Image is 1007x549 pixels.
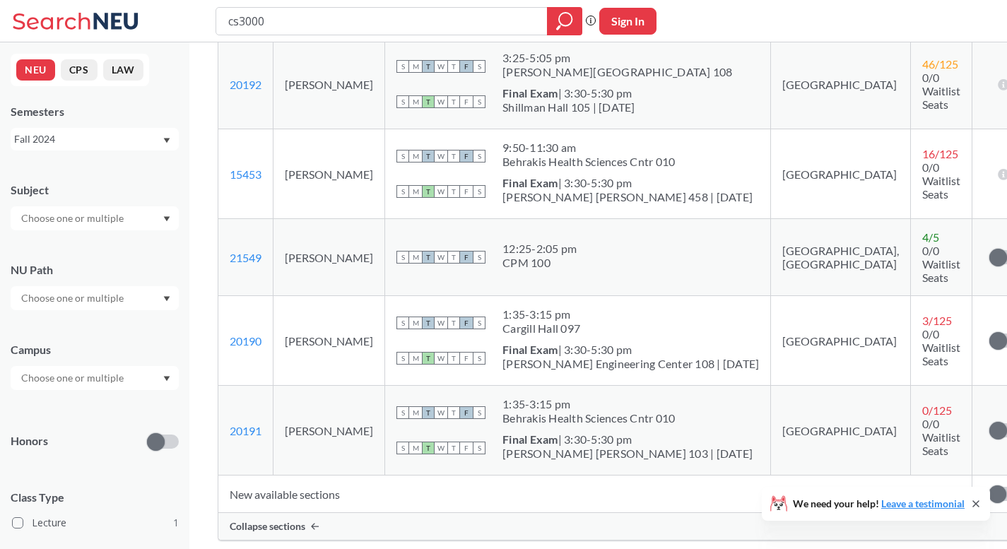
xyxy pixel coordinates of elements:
svg: magnifying glass [556,11,573,31]
span: T [422,352,435,365]
span: S [473,251,485,264]
svg: Dropdown arrow [163,376,170,382]
div: Semesters [11,104,179,119]
td: [PERSON_NAME] [273,296,385,386]
svg: Dropdown arrow [163,296,170,302]
span: T [422,185,435,198]
input: Class, professor, course number, "phrase" [227,9,537,33]
div: CPM 100 [502,256,577,270]
div: Behrakis Health Sciences Cntr 010 [502,411,675,425]
span: T [422,317,435,329]
td: [GEOGRAPHIC_DATA] [771,386,911,476]
a: Leave a testimonial [881,497,965,509]
span: 3 / 125 [922,314,952,327]
span: W [435,150,447,163]
div: Dropdown arrow [11,366,179,390]
button: LAW [103,59,143,81]
a: 20191 [230,424,261,437]
span: W [435,95,447,108]
td: [GEOGRAPHIC_DATA] [771,296,911,386]
p: Honors [11,433,48,449]
span: W [435,406,447,419]
span: T [447,60,460,73]
span: S [473,406,485,419]
span: T [447,442,460,454]
span: W [435,251,447,264]
span: T [422,150,435,163]
div: Fall 2024Dropdown arrow [11,128,179,150]
div: [PERSON_NAME][GEOGRAPHIC_DATA] 108 [502,65,733,79]
span: S [396,95,409,108]
span: M [409,251,422,264]
span: M [409,442,422,454]
div: 12:25 - 2:05 pm [502,242,577,256]
span: M [409,317,422,329]
span: 0/0 Waitlist Seats [922,327,960,367]
svg: Dropdown arrow [163,138,170,143]
span: 16 / 125 [922,147,958,160]
span: Collapse sections [230,520,305,533]
td: New available sections [218,476,972,513]
span: M [409,185,422,198]
span: W [435,352,447,365]
span: T [447,95,460,108]
span: S [396,150,409,163]
span: F [460,60,473,73]
div: Cargill Hall 097 [502,321,580,336]
td: [PERSON_NAME] [273,129,385,219]
td: [PERSON_NAME] [273,40,385,129]
span: T [447,317,460,329]
span: M [409,352,422,365]
div: 9:50 - 11:30 am [502,141,675,155]
span: S [473,317,485,329]
span: T [422,442,435,454]
span: 0/0 Waitlist Seats [922,160,960,201]
span: T [422,60,435,73]
span: T [447,406,460,419]
div: [PERSON_NAME] [PERSON_NAME] 103 | [DATE] [502,447,753,461]
td: [PERSON_NAME] [273,386,385,476]
span: S [473,442,485,454]
td: [PERSON_NAME] [273,219,385,296]
span: S [396,251,409,264]
span: W [435,317,447,329]
span: 0/0 Waitlist Seats [922,417,960,457]
button: CPS [61,59,98,81]
label: Lecture [12,514,179,532]
b: Final Exam [502,432,558,446]
div: 3:25 - 5:05 pm [502,51,733,65]
input: Choose one or multiple [14,370,133,386]
div: magnifying glass [547,7,582,35]
span: S [473,185,485,198]
span: W [435,60,447,73]
span: S [473,60,485,73]
button: NEU [16,59,55,81]
div: Dropdown arrow [11,286,179,310]
span: 0 / 125 [922,403,952,417]
div: Shillman Hall 105 | [DATE] [502,100,635,114]
span: W [435,185,447,198]
span: M [409,60,422,73]
span: T [447,352,460,365]
span: F [460,352,473,365]
span: Class Type [11,490,179,505]
span: F [460,95,473,108]
div: | 3:30-5:30 pm [502,432,753,447]
div: Subject [11,182,179,198]
span: T [447,150,460,163]
span: F [460,406,473,419]
span: 0/0 Waitlist Seats [922,71,960,111]
span: 0/0 Waitlist Seats [922,244,960,284]
div: 1:35 - 3:15 pm [502,307,580,321]
div: [PERSON_NAME] Engineering Center 108 | [DATE] [502,357,759,371]
span: S [396,317,409,329]
td: [GEOGRAPHIC_DATA] [771,40,911,129]
div: | 3:30-5:30 pm [502,86,635,100]
span: T [447,251,460,264]
button: Sign In [599,8,656,35]
span: S [396,406,409,419]
a: 21549 [230,251,261,264]
a: 20190 [230,334,261,348]
div: NU Path [11,262,179,278]
span: We need your help! [793,499,965,509]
